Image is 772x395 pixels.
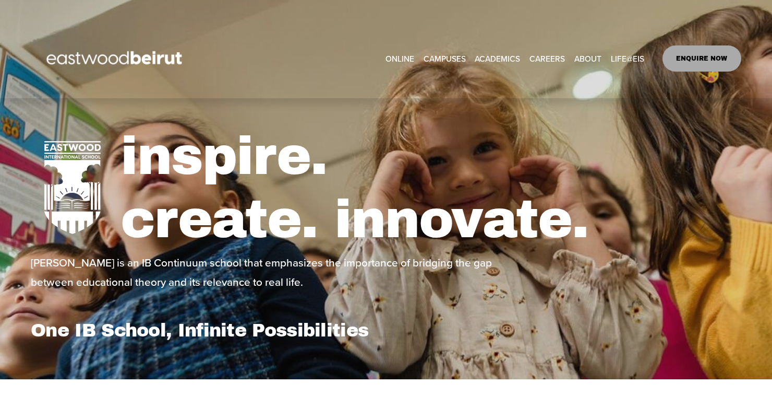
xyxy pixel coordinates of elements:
a: folder dropdown [574,50,601,66]
a: folder dropdown [424,50,466,66]
img: EastwoodIS Global Site [31,32,201,85]
h1: inspire. create. innovate. [120,125,741,251]
a: ONLINE [385,50,414,66]
a: folder dropdown [475,50,520,66]
p: [PERSON_NAME] is an IB Continuum school that emphasizes the importance of bridging the gap betwee... [31,253,532,292]
span: CAMPUSES [424,51,466,66]
span: ABOUT [574,51,601,66]
a: ENQUIRE NOW [662,45,741,72]
h1: One IB School, Infinite Possibilities [31,319,383,341]
span: LIFE@EIS [611,51,644,66]
a: folder dropdown [611,50,644,66]
span: ACADEMICS [475,51,520,66]
a: CAREERS [529,50,565,66]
